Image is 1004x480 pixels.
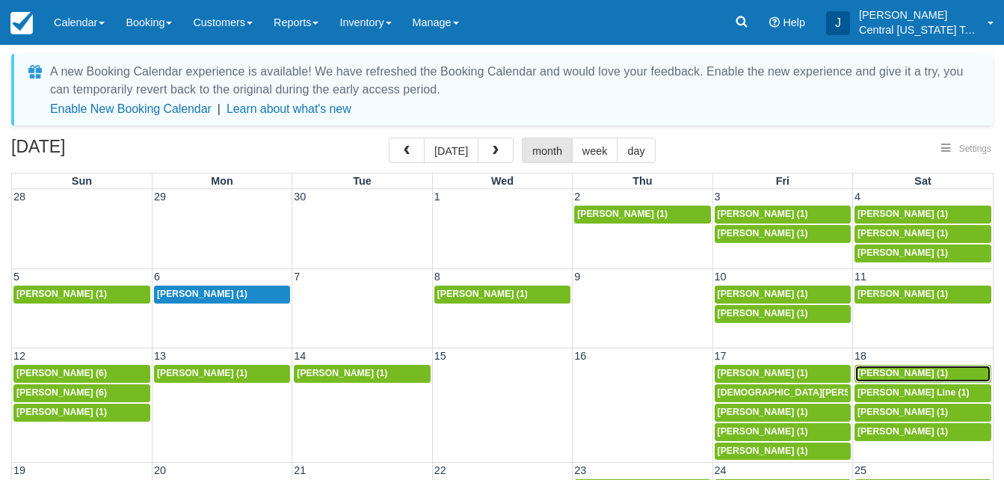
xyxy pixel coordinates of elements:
span: [PERSON_NAME] (1) [718,426,808,437]
span: 22 [433,464,448,476]
span: Tue [353,175,372,187]
a: [PERSON_NAME] (1) [715,365,851,383]
button: Settings [932,138,1000,160]
span: 2 [573,191,582,203]
button: week [572,138,618,163]
span: Thu [632,175,652,187]
a: [PERSON_NAME] (1) [715,423,851,441]
p: Central [US_STATE] Tours [859,22,979,37]
span: [PERSON_NAME] (1) [718,446,808,456]
span: [PERSON_NAME] Line (1) [857,387,970,398]
span: [PERSON_NAME] (1) [718,368,808,378]
span: Mon [211,175,233,187]
span: Settings [959,144,991,154]
span: 16 [573,350,588,362]
span: [PERSON_NAME] (1) [718,228,808,239]
span: 29 [153,191,167,203]
span: [PERSON_NAME] (1) [857,228,948,239]
a: [PERSON_NAME] (6) [13,384,150,402]
span: 11 [853,271,868,283]
span: [PERSON_NAME] (1) [577,209,668,219]
a: [PERSON_NAME] (1) [715,225,851,243]
a: [PERSON_NAME] (1) [715,206,851,224]
a: [PERSON_NAME] (1) [715,404,851,422]
span: 25 [853,464,868,476]
i: Help [769,17,780,28]
span: 6 [153,271,161,283]
span: [PERSON_NAME] (1) [718,289,808,299]
span: 30 [292,191,307,203]
a: [PERSON_NAME] (1) [13,404,150,422]
a: [PERSON_NAME] Line (1) [854,384,991,402]
span: [PERSON_NAME] (1) [16,289,107,299]
span: 17 [713,350,728,362]
span: 15 [433,350,448,362]
span: 28 [12,191,27,203]
span: 24 [713,464,728,476]
span: Wed [491,175,514,187]
span: [PERSON_NAME] (6) [16,368,107,378]
a: [PERSON_NAME] (1) [574,206,710,224]
span: [PERSON_NAME] (1) [857,209,948,219]
span: [PERSON_NAME] (1) [16,407,107,417]
span: 12 [12,350,27,362]
a: [PERSON_NAME] (1) [154,365,290,383]
span: 13 [153,350,167,362]
button: month [522,138,573,163]
a: [DEMOGRAPHIC_DATA][PERSON_NAME] (1) [715,384,851,402]
a: [PERSON_NAME] (1) [154,286,290,304]
a: [PERSON_NAME] (1) [434,286,570,304]
span: 7 [292,271,301,283]
span: [PERSON_NAME] (1) [297,368,387,378]
span: Fri [776,175,789,187]
a: [PERSON_NAME] (1) [854,286,991,304]
span: [PERSON_NAME] (1) [857,247,948,258]
span: [PERSON_NAME] (1) [718,209,808,219]
a: [PERSON_NAME] (1) [13,286,150,304]
span: [PERSON_NAME] (1) [157,289,247,299]
span: [DEMOGRAPHIC_DATA][PERSON_NAME] (1) [718,387,913,398]
span: 10 [713,271,728,283]
p: [PERSON_NAME] [859,7,979,22]
span: 14 [292,350,307,362]
a: [PERSON_NAME] (1) [854,225,991,243]
a: [PERSON_NAME] (6) [13,365,150,383]
span: 8 [433,271,442,283]
a: [PERSON_NAME] (1) [715,443,851,461]
span: Help [783,16,805,28]
a: [PERSON_NAME] (1) [854,206,991,224]
a: [PERSON_NAME] (1) [854,404,991,422]
h2: [DATE] [11,138,200,165]
span: [PERSON_NAME] (6) [16,387,107,398]
span: 9 [573,271,582,283]
a: [PERSON_NAME] (1) [294,365,430,383]
a: [PERSON_NAME] (1) [854,244,991,262]
button: [DATE] [424,138,478,163]
span: [PERSON_NAME] (1) [718,407,808,417]
span: [PERSON_NAME] (1) [718,308,808,319]
span: [PERSON_NAME] (1) [437,289,528,299]
img: checkfront-main-nav-mini-logo.png [10,12,33,34]
span: 1 [433,191,442,203]
span: | [218,102,221,115]
a: [PERSON_NAME] (1) [854,365,991,383]
span: [PERSON_NAME] (1) [857,426,948,437]
button: day [617,138,655,163]
span: [PERSON_NAME] (1) [857,368,948,378]
span: [PERSON_NAME] (1) [857,289,948,299]
span: 21 [292,464,307,476]
span: 23 [573,464,588,476]
button: Enable New Booking Calendar [50,102,212,117]
a: [PERSON_NAME] (1) [715,305,851,323]
span: [PERSON_NAME] (1) [157,368,247,378]
span: Sun [72,175,92,187]
span: 4 [853,191,862,203]
span: 5 [12,271,21,283]
span: 3 [713,191,722,203]
span: [PERSON_NAME] (1) [857,407,948,417]
a: Learn about what's new [227,102,351,115]
span: Sat [914,175,931,187]
span: 18 [853,350,868,362]
div: J [826,11,850,35]
span: 20 [153,464,167,476]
